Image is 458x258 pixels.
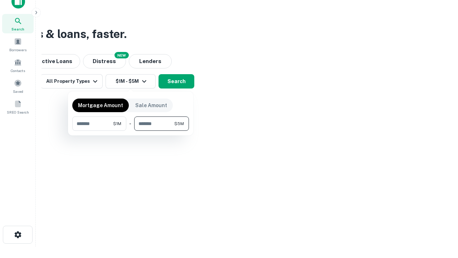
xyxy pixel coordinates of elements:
[135,101,167,109] p: Sale Amount
[174,120,184,127] span: $5M
[78,101,123,109] p: Mortgage Amount
[129,116,131,131] div: -
[113,120,121,127] span: $1M
[422,201,458,235] iframe: Chat Widget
